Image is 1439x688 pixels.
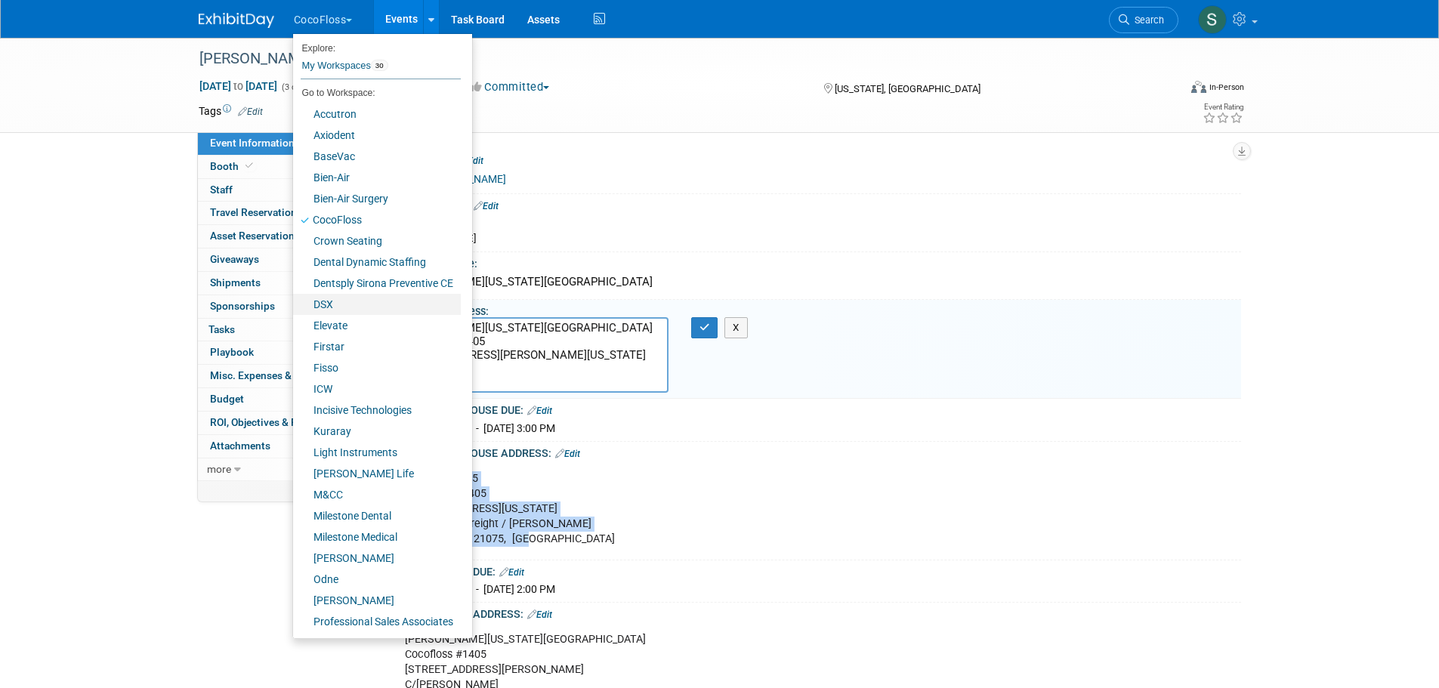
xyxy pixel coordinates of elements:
[210,160,256,172] span: Booth
[208,323,235,335] span: Tasks
[293,273,461,294] a: Dentsply Sirona Preventive CE
[293,569,461,590] a: Odne
[293,167,461,188] a: Bien-Air
[835,83,980,94] span: [US_STATE], [GEOGRAPHIC_DATA]
[293,336,461,357] a: Firstar
[293,421,461,442] a: Kuraray
[210,230,319,242] span: Asset Reservations
[293,611,461,632] a: Professional Sales Associates
[1129,14,1164,26] span: Search
[293,294,461,315] a: DSX
[210,206,302,218] span: Travel Reservations
[381,300,1241,319] div: Event Venue Address:
[210,440,270,452] span: Attachments
[293,39,461,53] li: Explore:
[400,422,555,434] span: [DATE] 9:00 AM - [DATE] 3:00 PM
[293,526,461,548] a: Milestone Medical
[293,632,461,653] a: quip
[210,416,311,428] span: ROI, Objectives & ROO
[198,365,355,387] a: Misc. Expenses & Credits
[210,276,261,288] span: Shipments
[381,442,1241,461] div: ADVANCE WAREHOUSE ADDRESS:
[293,378,461,400] a: ICW
[198,179,355,202] a: Staff
[293,146,461,167] a: BaseVac
[198,319,355,341] a: Tasks
[293,400,461,421] a: Incisive Technologies
[293,505,461,526] a: Milestone Dental
[381,149,1241,168] div: Event Website:
[293,484,461,505] a: M&CC
[238,106,263,117] a: Edit
[393,270,1230,294] div: [PERSON_NAME][US_STATE][GEOGRAPHIC_DATA]
[293,103,461,125] a: Accutron
[198,225,355,248] a: Asset Reservations24
[293,357,461,378] a: Fisso
[527,609,552,620] a: Edit
[245,162,253,170] i: Booth reservation complete
[198,132,355,155] a: Event Information
[198,202,355,224] a: Travel Reservations
[381,194,1241,214] div: Show Forms Due::
[293,442,461,463] a: Light Instruments
[301,53,461,79] a: My Workspaces30
[459,156,483,166] a: Edit
[293,188,461,209] a: Bien-Air Surgery
[280,82,312,92] span: (3 days)
[381,560,1241,580] div: DIRECT SHIPPING DUE:
[210,300,275,312] span: Sponsorships
[394,464,1075,554] div: SmileCon 2025 Cocofloss #1405 [STREET_ADDRESS][US_STATE] C/O TForce Freight / [PERSON_NAME] Elkri...
[198,458,355,481] a: more
[293,230,461,251] a: Crown Seating
[210,137,295,149] span: Event Information
[293,125,461,146] a: Axiodent
[199,79,278,93] span: [DATE] [DATE]
[198,272,355,295] a: Shipments
[198,412,355,434] a: ROI, Objectives & ROO
[293,590,461,611] a: [PERSON_NAME]
[474,201,499,211] a: Edit
[198,295,355,318] a: Sponsorships
[210,393,244,405] span: Budget
[724,317,748,338] button: X
[381,399,1241,418] div: ADVANCE WAREHOUSE DUE:
[210,184,233,196] span: Staff
[198,248,355,271] a: Giveaways
[198,388,355,411] a: Budget
[199,103,263,119] td: Tags
[198,435,355,458] a: Attachments
[231,80,245,92] span: to
[198,156,355,178] a: Booth
[1089,79,1245,101] div: Event Format
[293,548,461,569] a: [PERSON_NAME]
[207,463,231,475] span: more
[198,341,355,364] a: Playbook
[527,406,552,416] a: Edit
[499,567,524,578] a: Edit
[381,603,1241,622] div: DIRECT SHIPPING ADDRESS:
[1109,7,1178,33] a: Search
[1203,103,1243,111] div: Event Rating
[210,253,259,265] span: Giveaways
[371,60,388,72] span: 30
[555,449,580,459] a: Edit
[210,369,328,381] span: Misc. Expenses & Credits
[465,79,555,95] button: Committed
[400,583,555,595] span: [DATE] 8:00 AM - [DATE] 2:00 PM
[293,463,461,484] a: [PERSON_NAME] Life
[1198,5,1227,34] img: Sam Murphy
[293,315,461,336] a: Elevate
[210,346,254,358] span: Playbook
[199,13,274,28] img: ExhibitDay
[381,252,1241,271] div: Event Venue Name:
[1191,81,1206,93] img: Format-Inperson.png
[293,83,461,103] li: Go to Workspace:
[194,45,1156,73] div: [PERSON_NAME] 14707-2025
[293,251,461,273] a: Dental Dynamic Staffing
[400,232,1230,246] div: [PERSON_NAME]
[293,209,461,230] a: CocoFloss
[1209,82,1244,93] div: In-Person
